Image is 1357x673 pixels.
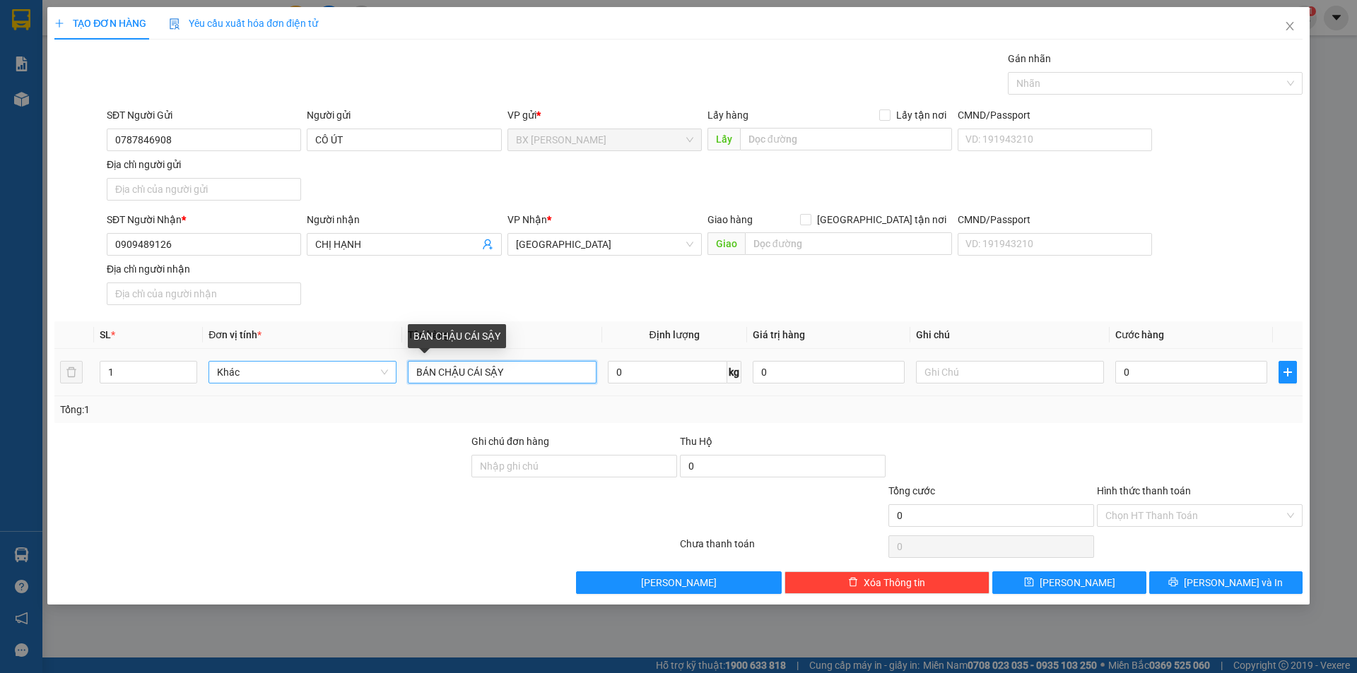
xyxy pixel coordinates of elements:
[753,361,905,383] input: 0
[1149,571,1303,594] button: printer[PERSON_NAME] và In
[1270,7,1310,47] button: Close
[107,282,301,305] input: Địa chỉ của người nhận
[408,361,596,383] input: VD: Bàn, Ghế
[910,321,1110,349] th: Ghi chú
[680,436,712,447] span: Thu Hộ
[811,212,952,227] span: [GEOGRAPHIC_DATA] tận nơi
[307,107,501,123] div: Người gửi
[576,571,782,594] button: [PERSON_NAME]
[707,128,740,150] span: Lấy
[916,361,1104,383] input: Ghi Chú
[482,239,493,250] span: user-add
[753,329,805,340] span: Giá trị hàng
[307,212,501,227] div: Người nhận
[650,329,700,340] span: Định lượng
[745,232,952,255] input: Dọc đường
[888,485,935,496] span: Tổng cước
[107,107,301,123] div: SĐT Người Gửi
[54,18,146,29] span: TẠO ĐƠN HÀNG
[1279,361,1297,383] button: plus
[641,575,717,590] span: [PERSON_NAME]
[958,107,1152,123] div: CMND/Passport
[707,214,753,225] span: Giao hàng
[107,157,301,172] div: Địa chỉ người gửi
[169,18,180,30] img: icon
[408,324,506,348] div: BÁN CHẬU CÁI SẬY
[507,107,702,123] div: VP gửi
[864,575,925,590] span: Xóa Thông tin
[217,362,388,383] span: Khác
[107,178,301,201] input: Địa chỉ của người gửi
[60,361,83,383] button: delete
[107,261,301,277] div: Địa chỉ người nhận
[848,577,858,588] span: delete
[992,571,1146,594] button: save[PERSON_NAME]
[54,18,64,28] span: plus
[60,402,524,417] div: Tổng: 1
[516,129,693,150] span: BX Cao Lãnh
[1024,577,1034,588] span: save
[678,536,887,561] div: Chưa thanh toán
[471,436,549,447] label: Ghi chú đơn hàng
[208,329,262,340] span: Đơn vị tính
[707,232,745,255] span: Giao
[1279,367,1296,378] span: plus
[1184,575,1283,590] span: [PERSON_NAME] và In
[891,107,952,123] span: Lấy tận nơi
[1168,577,1178,588] span: printer
[516,234,693,255] span: Sài Gòn
[707,109,748,121] span: Lấy hàng
[507,214,547,225] span: VP Nhận
[1040,575,1115,590] span: [PERSON_NAME]
[740,128,952,150] input: Dọc đường
[958,212,1152,227] div: CMND/Passport
[1008,53,1051,64] label: Gán nhãn
[1284,20,1296,32] span: close
[1097,485,1191,496] label: Hình thức thanh toán
[785,571,990,594] button: deleteXóa Thông tin
[471,455,677,477] input: Ghi chú đơn hàng
[107,212,301,227] div: SĐT Người Nhận
[169,18,318,29] span: Yêu cầu xuất hóa đơn điện tử
[100,329,111,340] span: SL
[727,361,741,383] span: kg
[1115,329,1164,340] span: Cước hàng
